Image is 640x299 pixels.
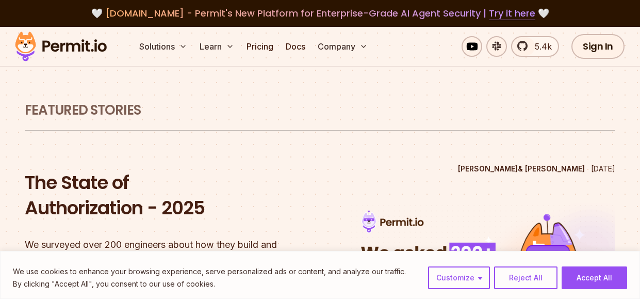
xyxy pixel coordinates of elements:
button: Reject All [494,266,557,289]
a: 5.4k [511,36,559,57]
h1: Featured Stories [25,101,615,120]
p: By clicking "Accept All", you consent to our use of cookies. [13,278,406,290]
img: Permit logo [10,29,111,64]
time: [DATE] [591,164,615,173]
button: Learn [195,36,238,57]
h2: The State of Authorization - 2025 [25,170,291,221]
a: Pricing [242,36,277,57]
span: 5.4k [529,40,552,53]
button: Solutions [135,36,191,57]
button: Accept All [562,266,627,289]
p: We surveyed over 200 engineers about how they build and scale authorization. The data reveals whe... [25,238,291,295]
a: Try it here [489,7,535,20]
div: 🤍 🤍 [25,6,615,21]
span: [DOMAIN_NAME] - Permit's New Platform for Enterprise-Grade AI Agent Security | [105,7,535,20]
a: Sign In [571,34,625,59]
p: [PERSON_NAME] & [PERSON_NAME] [458,164,585,174]
a: Docs [282,36,309,57]
p: We use cookies to enhance your browsing experience, serve personalized ads or content, and analyz... [13,265,406,278]
button: Customize [428,266,490,289]
button: Company [314,36,372,57]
